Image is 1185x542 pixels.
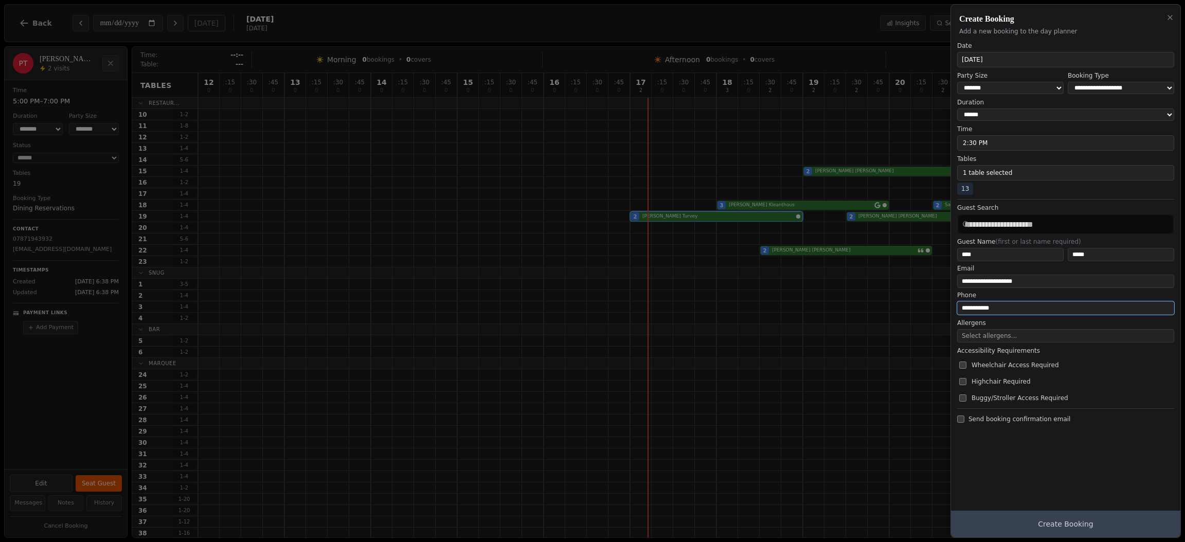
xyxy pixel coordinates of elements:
label: Duration [957,98,1174,106]
label: Party Size [957,71,1064,80]
span: Buggy/Stroller Access Required [972,394,1068,402]
label: Phone [957,291,1174,299]
label: Accessibility Requirements [957,347,1174,355]
button: 2:30 PM [957,135,1174,151]
span: Highchair Required [972,377,1031,386]
label: Tables [957,155,1174,163]
label: Time [957,125,1174,133]
span: Wheelchair Access Required [972,361,1059,369]
button: Create Booking [951,511,1180,537]
span: Select allergens... [962,332,1017,339]
label: Booking Type [1068,71,1174,80]
span: 13 [957,183,973,195]
button: 1 table selected [957,165,1174,180]
input: Buggy/Stroller Access Required [959,394,966,402]
span: (first or last name required) [995,238,1081,245]
label: Guest Search [957,204,1174,212]
input: Highchair Required [959,378,966,385]
button: [DATE] [957,52,1174,67]
input: Send booking confirmation email [957,415,964,423]
label: Date [957,42,1174,50]
button: Select allergens... [957,329,1174,342]
span: Send booking confirmation email [968,415,1070,423]
label: Allergens [957,319,1174,327]
label: Guest Name [957,238,1174,246]
h2: Create Booking [959,13,1172,25]
input: Wheelchair Access Required [959,362,966,369]
label: Email [957,264,1174,273]
p: Add a new booking to the day planner [959,27,1172,35]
